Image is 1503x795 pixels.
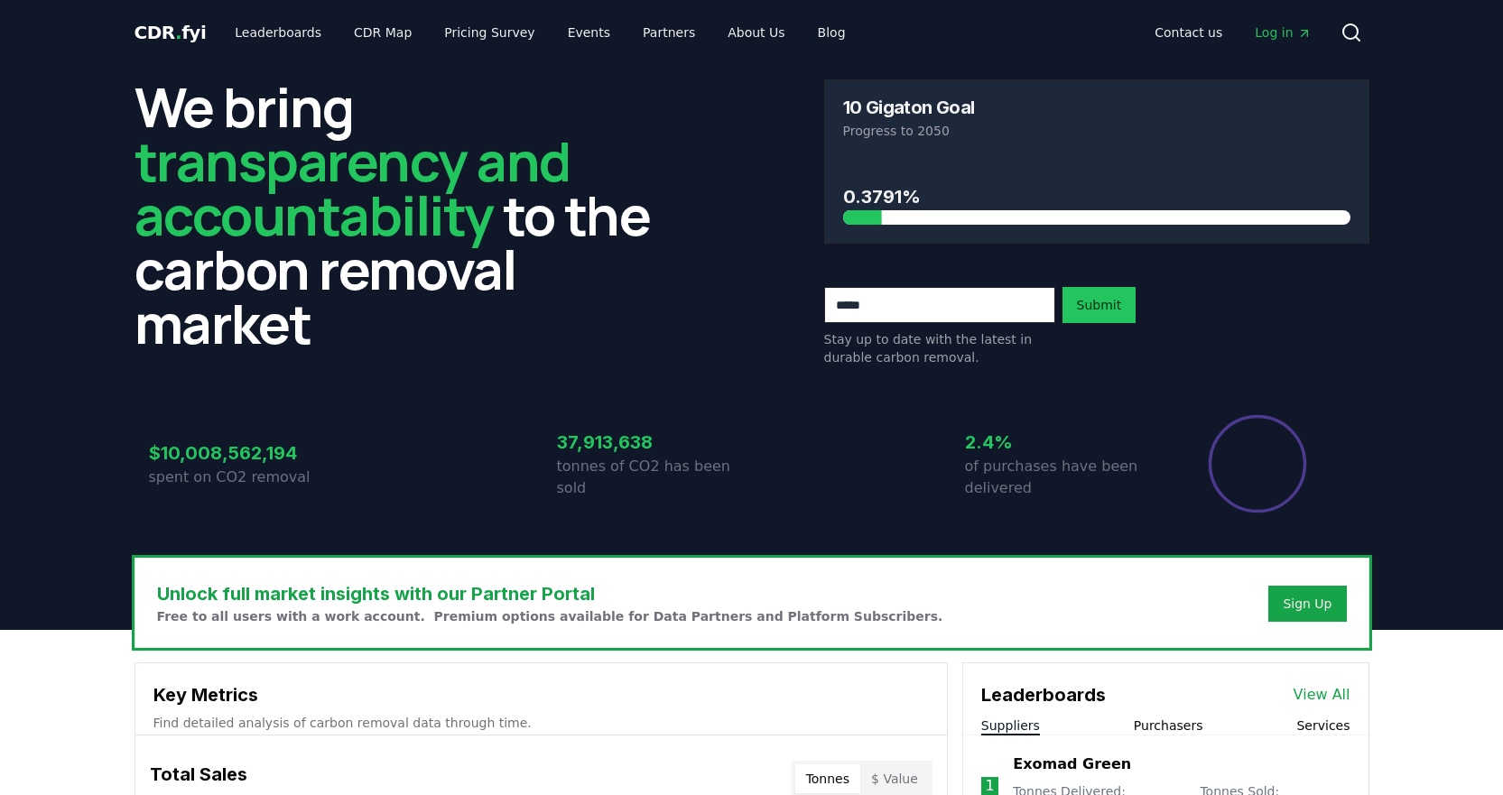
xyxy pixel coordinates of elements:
[860,764,929,793] button: $ Value
[843,183,1350,210] h3: 0.3791%
[557,429,752,456] h3: 37,913,638
[1140,16,1237,49] a: Contact us
[1140,16,1325,49] nav: Main
[553,16,625,49] a: Events
[713,16,799,49] a: About Us
[153,714,929,732] p: Find detailed analysis of carbon removal data through time.
[557,456,752,499] p: tonnes of CO2 has been sold
[1294,684,1350,706] a: View All
[981,681,1106,708] h3: Leaderboards
[157,607,943,625] p: Free to all users with a work account. Premium options available for Data Partners and Platform S...
[795,764,860,793] button: Tonnes
[1283,595,1331,613] a: Sign Up
[803,16,860,49] a: Blog
[135,20,207,45] a: CDR.fyi
[1062,287,1137,323] button: Submit
[965,456,1160,499] p: of purchases have been delivered
[843,98,975,116] h3: 10 Gigaton Goal
[1296,716,1350,735] button: Services
[1207,413,1308,514] div: Percentage of sales delivered
[1134,716,1203,735] button: Purchasers
[220,16,859,49] nav: Main
[135,22,207,43] span: CDR fyi
[1268,586,1346,622] button: Sign Up
[149,467,344,488] p: spent on CO2 removal
[824,330,1055,366] p: Stay up to date with the latest in durable carbon removal.
[1255,23,1311,42] span: Log in
[220,16,336,49] a: Leaderboards
[339,16,426,49] a: CDR Map
[153,681,929,708] h3: Key Metrics
[135,79,680,350] h2: We bring to the carbon removal market
[1013,753,1131,775] a: Exomad Green
[1240,16,1325,49] a: Log in
[843,122,1350,140] p: Progress to 2050
[175,22,181,43] span: .
[157,580,943,607] h3: Unlock full market insights with our Partner Portal
[430,16,549,49] a: Pricing Survey
[628,16,710,49] a: Partners
[135,124,571,252] span: transparency and accountability
[965,429,1160,456] h3: 2.4%
[981,716,1040,735] button: Suppliers
[149,439,344,467] h3: $10,008,562,194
